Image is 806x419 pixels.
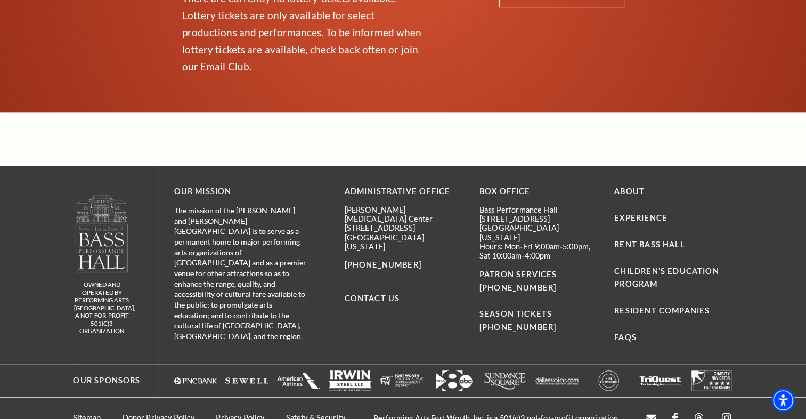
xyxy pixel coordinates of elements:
[277,370,320,391] a: The image is completely blank or white. - open in a new tab
[614,333,637,342] a: FAQs
[345,294,400,303] a: Contact Us
[380,370,424,391] img: The image is completely blank or white.
[63,374,140,388] p: Our Sponsors
[329,370,372,391] a: Logo of Irwin Steel LLC, featuring the company name in bold letters with a simple design. - open ...
[174,185,307,198] p: OUR MISSION
[479,205,598,214] p: Bass Performance Hall
[479,185,598,198] p: BOX OFFICE
[771,389,795,412] div: Accessibility Menu
[345,233,463,252] p: [GEOGRAPHIC_DATA][US_STATE]
[614,267,719,289] a: Children's Education Program
[174,370,217,391] img: Logo of PNC Bank in white text with a triangular symbol.
[345,223,463,232] p: [STREET_ADDRESS]
[535,370,579,391] a: The image features a simple white background with text that appears to be a logo or brand name. -...
[479,294,598,334] p: SEASON TICKETS [PHONE_NUMBER]
[690,370,734,391] img: The image is completely blank or white.
[587,370,630,391] img: A circular logo with the text "KIM CLASSIFIED" in the center, featuring a bold, modern design.
[639,370,682,391] img: The image is completely blank or white.
[345,259,463,272] p: [PHONE_NUMBER]
[639,370,682,391] a: The image is completely blank or white. - open in a new tab
[75,194,129,272] img: owned and operated by Performing Arts Fort Worth, A NOT-FOR-PROFIT 501(C)3 ORGANIZATION
[614,306,710,315] a: Resident Companies
[345,205,463,224] p: [PERSON_NAME][MEDICAL_DATA] Center
[432,370,475,391] a: Logo featuring the number "8" with an arrow and "abc" in a modern design. - open in a new tab
[174,370,217,391] a: Logo of PNC Bank in white text with a triangular symbol. - open in a new tab - target website may...
[614,213,667,222] a: Experience
[614,187,645,196] a: About
[345,185,463,198] p: Administrative Office
[329,370,372,391] img: Logo of Irwin Steel LLC, featuring the company name in bold letters with a simple design.
[74,281,130,335] p: owned and operated by Performing Arts [GEOGRAPHIC_DATA], A NOT-FOR-PROFIT 501(C)3 ORGANIZATION
[479,214,598,223] p: [STREET_ADDRESS]
[225,370,268,391] img: The image is completely blank or white.
[484,370,527,391] img: Logo of Sundance Square, featuring stylized text in white.
[225,370,268,391] a: The image is completely blank or white. - open in a new tab
[479,242,598,261] p: Hours: Mon-Fri 9:00am-5:00pm, Sat 10:00am-4:00pm
[690,370,734,391] a: The image is completely blank or white. - open in a new tab
[277,370,320,391] img: The image is completely blank or white.
[484,370,527,391] a: Logo of Sundance Square, featuring stylized text in white. - open in a new tab
[587,370,630,391] a: A circular logo with the text "KIM CLASSIFIED" in the center, featuring a bold, modern design. - ...
[479,268,598,295] p: PATRON SERVICES [PHONE_NUMBER]
[479,223,598,242] p: [GEOGRAPHIC_DATA][US_STATE]
[174,205,307,342] p: The mission of the [PERSON_NAME] and [PERSON_NAME][GEOGRAPHIC_DATA] is to serve as a permanent ho...
[535,370,579,391] img: The image features a simple white background with text that appears to be a logo or brand name.
[432,370,475,391] img: Logo featuring the number "8" with an arrow and "abc" in a modern design.
[614,240,685,249] a: Rent Bass Hall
